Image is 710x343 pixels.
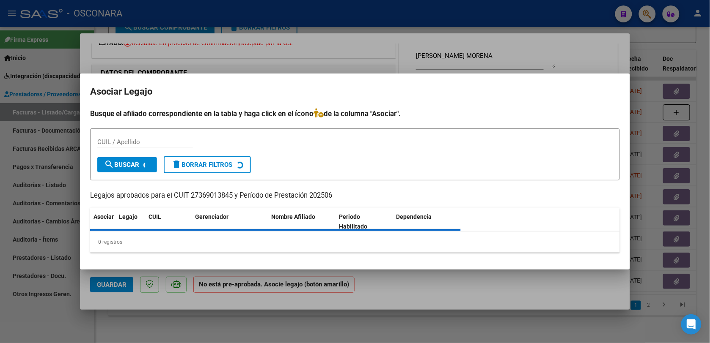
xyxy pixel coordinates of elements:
span: Asociar [94,213,114,220]
span: Dependencia [396,213,432,220]
span: Gerenciador [195,213,228,220]
datatable-header-cell: Asociar [90,208,116,236]
mat-icon: delete [171,159,182,169]
span: Periodo Habilitado [339,213,368,230]
h4: Busque el afiliado correspondiente en la tabla y haga click en el ícono de la columna "Asociar". [90,108,620,119]
button: Borrar Filtros [164,156,251,173]
button: Buscar [97,157,157,172]
span: Nombre Afiliado [271,213,315,220]
span: Legajo [119,213,138,220]
datatable-header-cell: CUIL [145,208,192,236]
div: 0 registros [90,231,620,253]
span: CUIL [149,213,161,220]
datatable-header-cell: Nombre Afiliado [268,208,336,236]
span: Borrar Filtros [171,161,232,169]
datatable-header-cell: Gerenciador [192,208,268,236]
mat-icon: search [104,159,114,169]
div: Open Intercom Messenger [681,314,702,335]
span: Buscar [104,161,139,169]
h2: Asociar Legajo [90,84,620,100]
datatable-header-cell: Dependencia [393,208,461,236]
p: Legajos aprobados para el CUIT 27369013845 y Período de Prestación 202506 [90,191,620,201]
datatable-header-cell: Periodo Habilitado [336,208,393,236]
datatable-header-cell: Legajo [116,208,145,236]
